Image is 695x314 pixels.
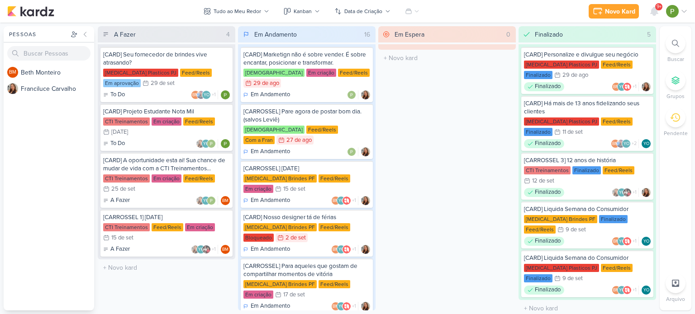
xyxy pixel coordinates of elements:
div: Yasmin Oliveira [617,188,626,197]
p: Arquivo [666,295,685,303]
p: BM [612,142,619,146]
img: Allegra Plásticos e Brindes Personalizados [342,196,351,205]
div: Feed/Reels [183,174,215,183]
div: [CARROSSEL] Dia do Cliente [243,164,370,173]
img: Paloma Paixão Designer [221,139,230,148]
img: Paloma Paixão Designer [221,90,230,99]
div: Yasmin Oliveira [617,82,626,91]
div: Beth Monteiro [7,67,18,78]
img: Franciluce Carvalho [612,188,621,197]
div: Beth Monteiro [612,82,621,91]
div: Beth Monteiro [612,286,621,295]
img: Guilherme Savio [616,139,625,148]
div: Colaboradores: Paloma Paixão Designer [347,147,358,156]
div: Yasmin Oliveira [642,139,651,148]
div: [CARD] A oportunidade esta ai! Sua chance de mudar de vida com a CTI Treinamentos... [103,156,230,173]
div: Em criação [243,185,273,193]
div: To Do [103,139,125,148]
div: Em criação [152,117,181,126]
span: +2 [631,140,637,147]
div: Em Andamento [254,30,297,39]
div: Colaboradores: Franciluce Carvalho, Yasmin Oliveira, cti direção, Paloma Paixão Designer [612,188,639,197]
img: cti direção [202,245,211,254]
p: YO [203,142,209,146]
p: Buscar [667,55,684,63]
img: Allegra Plásticos e Brindes Personalizados [342,245,351,254]
img: Allegra Plásticos e Brindes Personalizados [623,82,632,91]
div: F r a n c i l u c e C a r v a l h o [21,84,94,94]
p: YO [619,85,625,89]
p: YO [619,239,625,244]
div: Pessoas [7,30,69,38]
span: +1 [632,238,637,245]
div: Em Espera [395,30,424,39]
div: Finalizado [524,188,564,197]
div: Responsável: Beth Monteiro [221,196,230,205]
div: Em Andamento [243,302,290,311]
div: Responsável: Franciluce Carvalho [361,90,370,99]
div: [MEDICAL_DATA] Plasticos PJ [103,69,178,77]
p: YO [198,248,204,252]
img: Franciluce Carvalho [191,245,200,254]
div: Finalizado [535,30,563,39]
div: Responsável: Paloma Paixão Designer [221,90,230,99]
div: Colaboradores: Beth Monteiro, Yasmin Oliveira, Allegra Plásticos e Brindes Personalizados, Paloma... [331,245,358,254]
div: CTI Treinamentos [103,117,150,126]
div: Yasmin Oliveira [196,245,205,254]
div: Yasmin Oliveira [617,286,626,295]
div: Colaboradores: Beth Monteiro, Yasmin Oliveira, Allegra Plásticos e Brindes Personalizados, Paloma... [331,302,358,311]
p: Em Andamento [251,90,290,99]
div: Colaboradores: Paloma Paixão Designer [347,90,358,99]
div: Em criação [306,69,336,77]
div: Com a Fran [243,136,275,144]
li: Ctrl + F [660,33,691,63]
p: Finalizado [535,139,561,148]
div: [MEDICAL_DATA] Plasticos PJ [524,117,599,126]
p: YO [338,248,344,252]
img: Franciluce Carvalho [642,188,651,197]
div: Beth Monteiro [611,139,620,148]
div: [CARD] Liquida Semana do Consumidor [524,254,651,262]
div: Feed/Reels [319,174,350,183]
div: Responsável: Yasmin Oliveira [642,237,651,246]
span: +1 [351,246,356,253]
img: Franciluce Carvalho [361,90,370,99]
div: Colaboradores: Beth Monteiro, Yasmin Oliveira, Allegra Plásticos e Brindes Personalizados, Paloma... [612,82,639,91]
p: YO [204,93,209,98]
span: +1 [351,197,356,204]
div: Finalizado [572,166,601,174]
img: Paloma Paixão Designer [207,139,216,148]
div: Feed/Reels [524,225,556,234]
p: YO [203,199,209,203]
p: A Fazer [110,196,130,205]
div: [MEDICAL_DATA] Brindes PF [243,174,317,183]
p: BM [613,239,619,244]
div: Responsável: Franciluce Carvalho [642,82,651,91]
img: Allegra Plásticos e Brindes Personalizados [623,237,632,246]
div: [MEDICAL_DATA] Plasticos PJ [524,61,599,69]
div: Em Andamento [243,90,290,99]
div: 15 de set [283,186,305,192]
img: Paloma Paixão Designer [347,90,356,99]
div: [CARD] Personalize e divulgue seu negócio [524,51,651,59]
div: Responsável: Yasmin Oliveira [642,286,651,295]
div: Colaboradores: Beth Monteiro, Guilherme Savio, Yasmin Oliveira, Allegra Plásticos e Brindes Perso... [611,139,639,148]
img: cti direção [623,188,632,197]
img: Franciluce Carvalho [361,302,370,311]
div: 27 de ago [286,137,312,143]
div: Em Andamento [243,147,290,156]
img: Franciluce Carvalho [642,82,651,91]
div: Feed/Reels [601,264,633,272]
div: Finalizado [524,286,564,295]
div: Yasmin Oliveira [201,139,210,148]
div: Responsável: Beth Monteiro [221,245,230,254]
p: BM [333,248,339,252]
img: Franciluce Carvalho [361,147,370,156]
div: Colaboradores: Beth Monteiro, Yasmin Oliveira, Allegra Plásticos e Brindes Personalizados, Paloma... [612,286,639,295]
span: +1 [632,286,637,294]
div: Beth Monteiro [612,237,621,246]
div: [DATE] [111,129,128,135]
div: Responsável: Franciluce Carvalho [361,147,370,156]
div: Responsável: Yasmin Oliveira [642,139,651,148]
img: Allegra Plásticos e Brindes Personalizados [623,286,632,295]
